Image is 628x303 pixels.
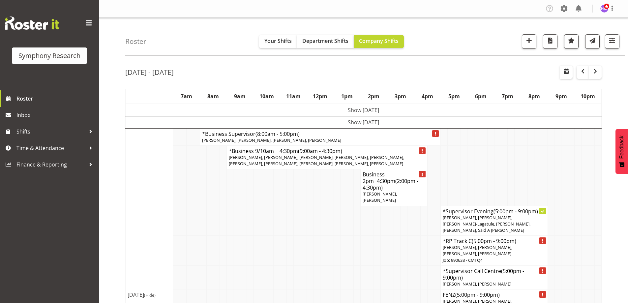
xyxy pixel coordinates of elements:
[280,89,307,104] th: 11am
[259,35,297,48] button: Your Shifts
[414,89,441,104] th: 4pm
[354,35,404,48] button: Company Shifts
[443,267,524,281] span: (5:00pm - 9:00pm)
[455,291,500,298] span: (5:00pm - 9:00pm)
[443,281,511,287] span: [PERSON_NAME], [PERSON_NAME]
[560,66,573,79] button: Select a specific date within the roster.
[253,89,280,104] th: 10am
[16,110,96,120] span: Inbox
[125,38,146,45] h4: Roster
[16,127,86,136] span: Shifts
[226,89,253,104] th: 9am
[144,292,156,298] span: (Hide)
[443,268,546,281] h4: *Supervisor Call Centre
[443,257,546,263] p: Job: 990638 - CMI Q4
[363,191,397,203] span: [PERSON_NAME], [PERSON_NAME]
[494,89,521,104] th: 7pm
[575,89,602,104] th: 10pm
[229,148,425,154] h4: *Business 9/10am ~ 4:30pm
[173,89,200,104] th: 7am
[443,215,530,233] span: [PERSON_NAME], [PERSON_NAME], [PERSON_NAME]-Lagatule, [PERSON_NAME], [PERSON_NAME], Said A [PERSO...
[16,143,86,153] span: Time & Attendance
[360,89,387,104] th: 2pm
[302,37,348,45] span: Department Shifts
[18,51,80,61] div: Symphony Research
[467,89,494,104] th: 6pm
[5,16,59,30] img: Rosterit website logo
[363,171,425,191] h4: Business 2pm~4:30pm
[585,34,600,49] button: Send a list of all shifts for the selected filtered period to all rostered employees.
[619,136,625,159] span: Feedback
[363,177,418,191] span: (2:00pm - 4:30pm)
[229,154,404,167] span: [PERSON_NAME], [PERSON_NAME], [PERSON_NAME], [PERSON_NAME], [PERSON_NAME], [PERSON_NAME], [PERSON...
[443,238,546,244] h4: *RP Track C
[600,5,608,13] img: hitesh-makan1261.jpg
[443,291,546,298] h4: FENZ
[615,129,628,174] button: Feedback - Show survey
[298,147,342,155] span: (9:00am - 4:30pm)
[297,35,354,48] button: Department Shifts
[472,237,516,245] span: (5:00pm - 9:00pm)
[334,89,360,104] th: 1pm
[564,34,579,49] button: Highlight an important date within the roster.
[255,130,300,137] span: (8:00am - 5:00pm)
[16,94,96,104] span: Roster
[521,89,548,104] th: 8pm
[200,89,226,104] th: 8am
[202,137,341,143] span: [PERSON_NAME], [PERSON_NAME], [PERSON_NAME], [PERSON_NAME]
[126,116,602,128] td: Show [DATE]
[359,37,399,45] span: Company Shifts
[493,208,538,215] span: (5:00pm - 9:00pm)
[126,104,602,116] td: Show [DATE]
[605,34,619,49] button: Filter Shifts
[387,89,414,104] th: 3pm
[441,89,467,104] th: 5pm
[307,89,334,104] th: 12pm
[125,68,174,76] h2: [DATE] - [DATE]
[548,89,575,104] th: 9pm
[543,34,557,49] button: Download a PDF of the roster according to the set date range.
[202,131,439,137] h4: *Business Supervisor
[264,37,292,45] span: Your Shifts
[443,244,512,257] span: [PERSON_NAME], [PERSON_NAME], [PERSON_NAME], [PERSON_NAME]
[522,34,536,49] button: Add a new shift
[443,208,546,215] h4: *Supervisor Evening
[16,160,86,169] span: Finance & Reporting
